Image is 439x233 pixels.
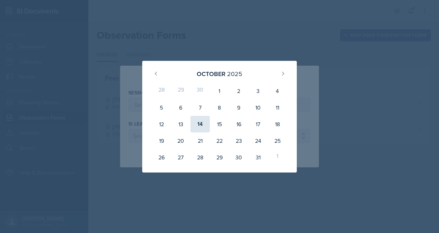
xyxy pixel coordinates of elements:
div: 2025 [227,69,242,78]
div: 23 [229,132,248,149]
div: 15 [210,116,229,132]
div: 10 [248,99,268,116]
div: 24 [248,132,268,149]
div: 21 [191,132,210,149]
div: 29 [210,149,229,166]
div: 1 [268,149,287,166]
div: 30 [229,149,248,166]
div: 25 [268,132,287,149]
div: 18 [268,116,287,132]
div: 7 [191,99,210,116]
div: 9 [229,99,248,116]
div: 28 [152,83,171,99]
div: 26 [152,149,171,166]
div: 13 [171,116,191,132]
div: 16 [229,116,248,132]
div: 1 [210,83,229,99]
div: 27 [171,149,191,166]
div: 28 [191,149,210,166]
div: 20 [171,132,191,149]
div: 12 [152,116,171,132]
div: 8 [210,99,229,116]
div: 31 [248,149,268,166]
div: 17 [248,116,268,132]
div: 19 [152,132,171,149]
div: 2 [229,83,248,99]
div: 11 [268,99,287,116]
div: 3 [248,83,268,99]
div: 30 [191,83,210,99]
div: 4 [268,83,287,99]
div: October [197,69,225,78]
div: 6 [171,99,191,116]
div: 22 [210,132,229,149]
div: 29 [171,83,191,99]
div: 5 [152,99,171,116]
div: 14 [191,116,210,132]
